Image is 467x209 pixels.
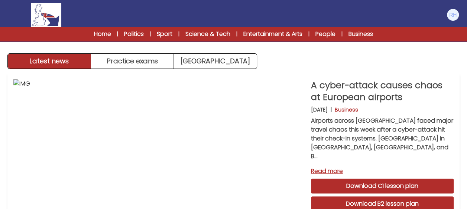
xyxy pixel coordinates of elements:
p: [DATE] [311,106,328,113]
a: Business [348,30,373,39]
span: | [117,30,118,38]
a: Sport [157,30,172,39]
button: Latest news [8,54,91,69]
span: | [178,30,179,38]
span: | [308,30,309,38]
a: Science & Tech [185,30,230,39]
a: Politics [124,30,144,39]
span: | [341,30,343,38]
button: Practice exams [91,54,174,69]
a: Entertainment & Arts [243,30,302,39]
a: Download C1 lesson plan [311,179,454,193]
a: Home [94,30,111,39]
span: | [150,30,151,38]
span: | [236,30,237,38]
a: Read more [311,167,454,176]
p: Business [335,106,358,113]
a: [GEOGRAPHIC_DATA] [174,54,257,69]
p: Airports across [GEOGRAPHIC_DATA] faced major travel chaos this week after a cyber-attack hit the... [311,116,454,161]
a: Logo [7,3,85,27]
img: Ruth Humphries [447,9,459,21]
p: A cyber-attack causes chaos at European airports [311,79,454,103]
img: Logo [31,3,61,27]
b: | [331,106,332,113]
a: People [315,30,335,39]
